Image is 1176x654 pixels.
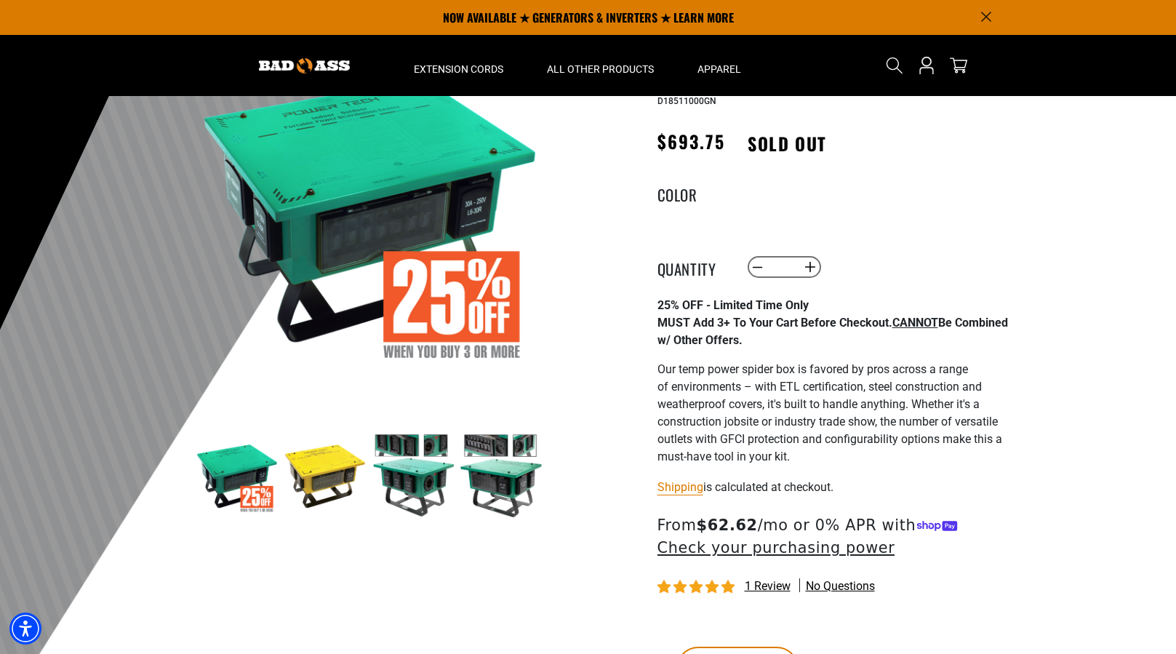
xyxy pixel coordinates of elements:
[657,297,1014,466] div: Page 1
[9,613,41,645] div: Accessibility Menu
[414,63,503,76] span: Extension Cords
[259,58,350,73] img: Bad Ass Extension Cords
[371,434,455,518] img: green
[392,35,525,96] summary: Extension Cords
[657,298,809,312] strong: 25% OFF - Limited Time Only
[915,35,938,96] a: Open this option
[283,434,367,518] img: yellow
[676,35,763,96] summary: Apparel
[657,477,1014,497] div: is calculated at checkout.
[657,581,737,594] span: 5.00 stars
[745,579,791,593] span: 1 review
[657,480,703,494] a: Shipping
[657,316,1008,347] strong: MUST Add 3+ To Your Cart Before Checkout. Be Combined w/ Other Offers.
[883,54,906,77] summary: Search
[732,127,842,159] span: Sold out
[525,35,676,96] summary: All Other Products
[459,434,543,518] img: green
[697,63,741,76] span: Apparel
[657,183,730,202] legend: Color
[547,63,654,76] span: All Other Products
[657,258,730,276] label: Quantity
[806,578,875,594] span: No questions
[947,57,970,74] a: cart
[657,96,716,106] span: D18511000GN
[657,128,726,154] span: $693.75
[657,362,1002,463] span: Our temp power spider box is favored by pros across a range of environments – with ETL certificat...
[892,316,938,330] span: CANNOT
